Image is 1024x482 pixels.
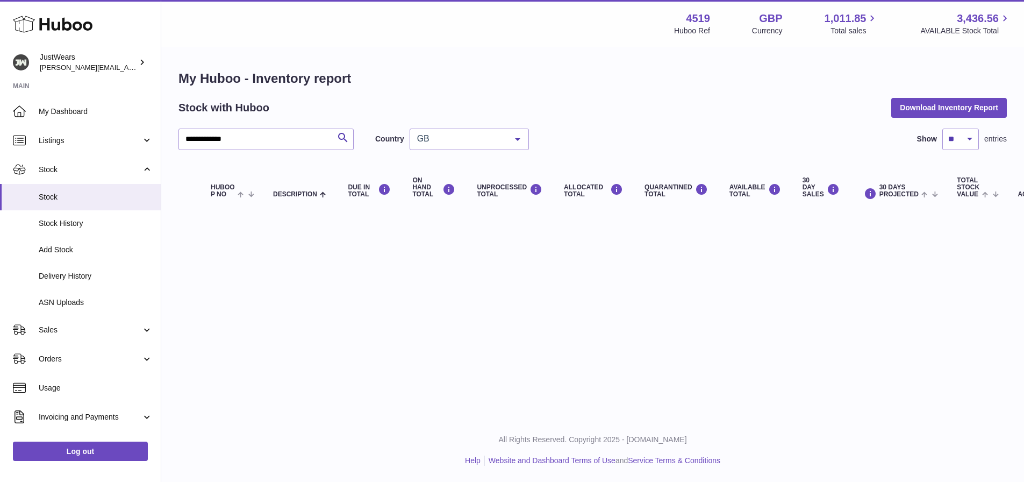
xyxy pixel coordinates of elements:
label: Country [375,134,404,144]
div: QUARANTINED Total [645,183,708,198]
p: All Rights Reserved. Copyright 2025 - [DOMAIN_NAME] [170,435,1015,445]
span: Invoicing and Payments [39,412,141,422]
span: entries [984,134,1007,144]
div: ALLOCATED Total [564,183,623,198]
span: AVAILABLE Stock Total [920,26,1011,36]
span: ASN Uploads [39,297,153,308]
span: Listings [39,136,141,146]
a: Help [465,456,481,465]
span: Total stock value [957,177,979,199]
img: josh@just-wears.com [13,54,29,70]
span: Stock History [39,218,153,229]
strong: 4519 [686,11,710,26]
li: and [485,456,720,466]
span: GB [414,133,507,144]
div: ON HAND Total [412,177,455,199]
a: Log out [13,442,148,461]
span: Total sales [830,26,878,36]
span: Delivery History [39,271,153,281]
div: UNPROCESSED Total [477,183,542,198]
div: AVAILABLE Total [729,183,781,198]
span: 3,436.56 [957,11,999,26]
a: 1,011.85 Total sales [825,11,879,36]
div: Huboo Ref [674,26,710,36]
h1: My Huboo - Inventory report [178,70,1007,87]
span: Orders [39,354,141,364]
span: Sales [39,325,141,335]
span: 30 DAYS PROJECTED [879,184,919,198]
a: Website and Dashboard Terms of Use [489,456,615,465]
a: 3,436.56 AVAILABLE Stock Total [920,11,1011,36]
span: Stock [39,192,153,202]
span: Usage [39,383,153,393]
span: 1,011.85 [825,11,867,26]
div: JustWears [40,52,137,73]
label: Show [917,134,937,144]
a: Service Terms & Conditions [628,456,720,465]
span: My Dashboard [39,107,153,117]
span: Add Stock [39,245,153,255]
button: Download Inventory Report [891,98,1007,117]
div: 30 DAY SALES [803,177,840,199]
span: Description [273,191,317,198]
div: DUE IN TOTAL [348,183,391,198]
h2: Stock with Huboo [178,101,269,115]
span: [PERSON_NAME][EMAIL_ADDRESS][DOMAIN_NAME] [40,63,216,72]
span: Stock [39,165,141,175]
span: Huboo P no [211,184,235,198]
div: Currency [752,26,783,36]
strong: GBP [759,11,782,26]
